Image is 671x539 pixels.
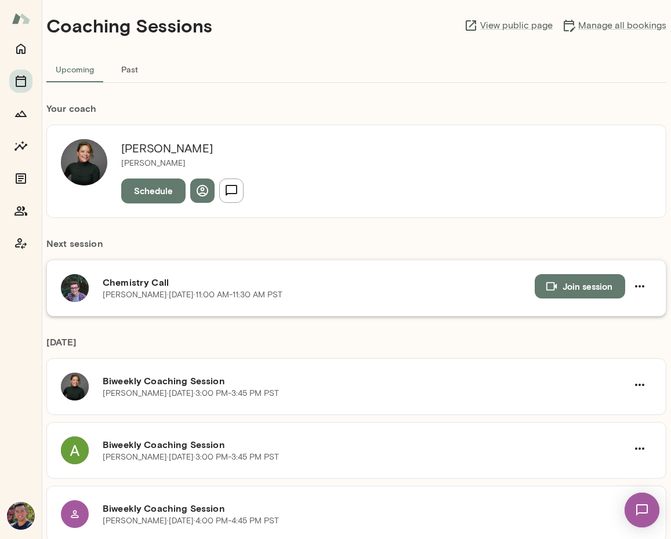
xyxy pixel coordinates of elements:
[464,19,553,32] a: View public page
[46,55,103,83] button: Upcoming
[9,70,32,93] button: Sessions
[46,335,666,358] h6: [DATE]
[562,19,666,32] a: Manage all bookings
[103,451,279,463] p: [PERSON_NAME] · [DATE] · 3:00 PM-3:45 PM PST
[9,167,32,190] button: Documents
[103,374,628,388] h6: Biweekly Coaching Session
[190,179,215,203] button: View profile
[9,232,32,255] button: Coach app
[103,438,628,451] h6: Biweekly Coaching Session
[12,8,30,30] img: Mento
[103,55,155,83] button: Past
[46,55,666,83] div: basic tabs example
[103,289,282,301] p: [PERSON_NAME] · [DATE] · 11:00 AM-11:30 AM PST
[121,179,186,203] button: Schedule
[46,101,666,115] h6: Your coach
[103,388,279,399] p: [PERSON_NAME] · [DATE] · 3:00 PM-3:45 PM PST
[103,275,535,289] h6: Chemistry Call
[46,236,666,260] h6: Next session
[103,515,279,527] p: [PERSON_NAME] · [DATE] · 4:00 PM-4:45 PM PST
[9,134,32,158] button: Insights
[7,502,35,530] img: Mark Guzman
[61,139,107,185] img: Tara
[121,139,244,158] h6: [PERSON_NAME]
[121,158,244,169] p: [PERSON_NAME]
[219,179,244,203] button: Send message
[9,37,32,60] button: Home
[46,14,212,37] h4: Coaching Sessions
[9,102,32,125] button: Growth Plan
[103,501,628,515] h6: Biweekly Coaching Session
[535,274,625,298] button: Join session
[9,199,32,223] button: Members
